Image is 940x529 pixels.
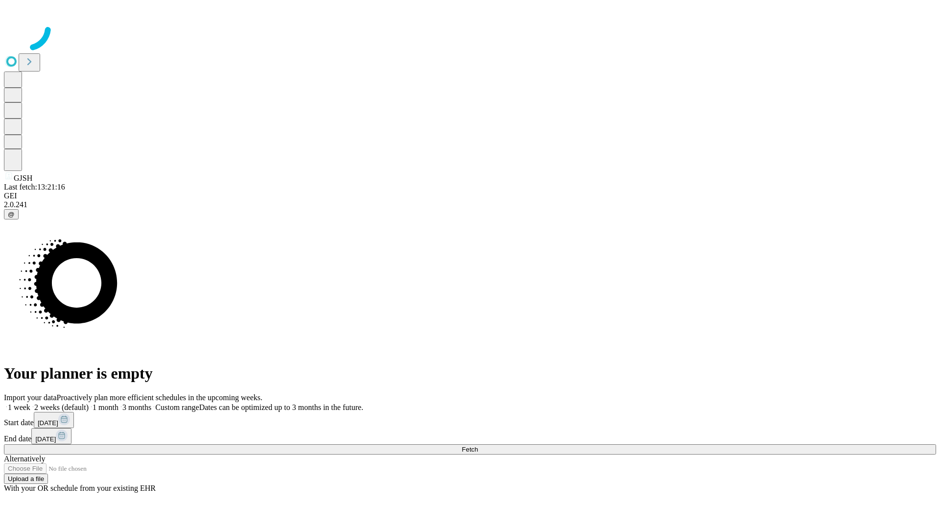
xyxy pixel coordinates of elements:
[155,403,199,411] span: Custom range
[4,192,936,200] div: GEI
[57,393,262,402] span: Proactively plan more efficient schedules in the upcoming weeks.
[4,209,19,219] button: @
[4,364,936,383] h1: Your planner is empty
[4,183,65,191] span: Last fetch: 13:21:16
[4,428,936,444] div: End date
[93,403,118,411] span: 1 month
[4,444,936,455] button: Fetch
[4,484,156,492] span: With your OR schedule from your existing EHR
[4,200,936,209] div: 2.0.241
[31,428,71,444] button: [DATE]
[34,403,89,411] span: 2 weeks (default)
[14,174,32,182] span: GJSH
[8,403,30,411] span: 1 week
[4,474,48,484] button: Upload a file
[35,435,56,443] span: [DATE]
[38,419,58,427] span: [DATE]
[122,403,151,411] span: 3 months
[4,455,45,463] span: Alternatively
[4,393,57,402] span: Import your data
[199,403,363,411] span: Dates can be optimized up to 3 months in the future.
[34,412,74,428] button: [DATE]
[4,412,936,428] div: Start date
[462,446,478,453] span: Fetch
[8,211,15,218] span: @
